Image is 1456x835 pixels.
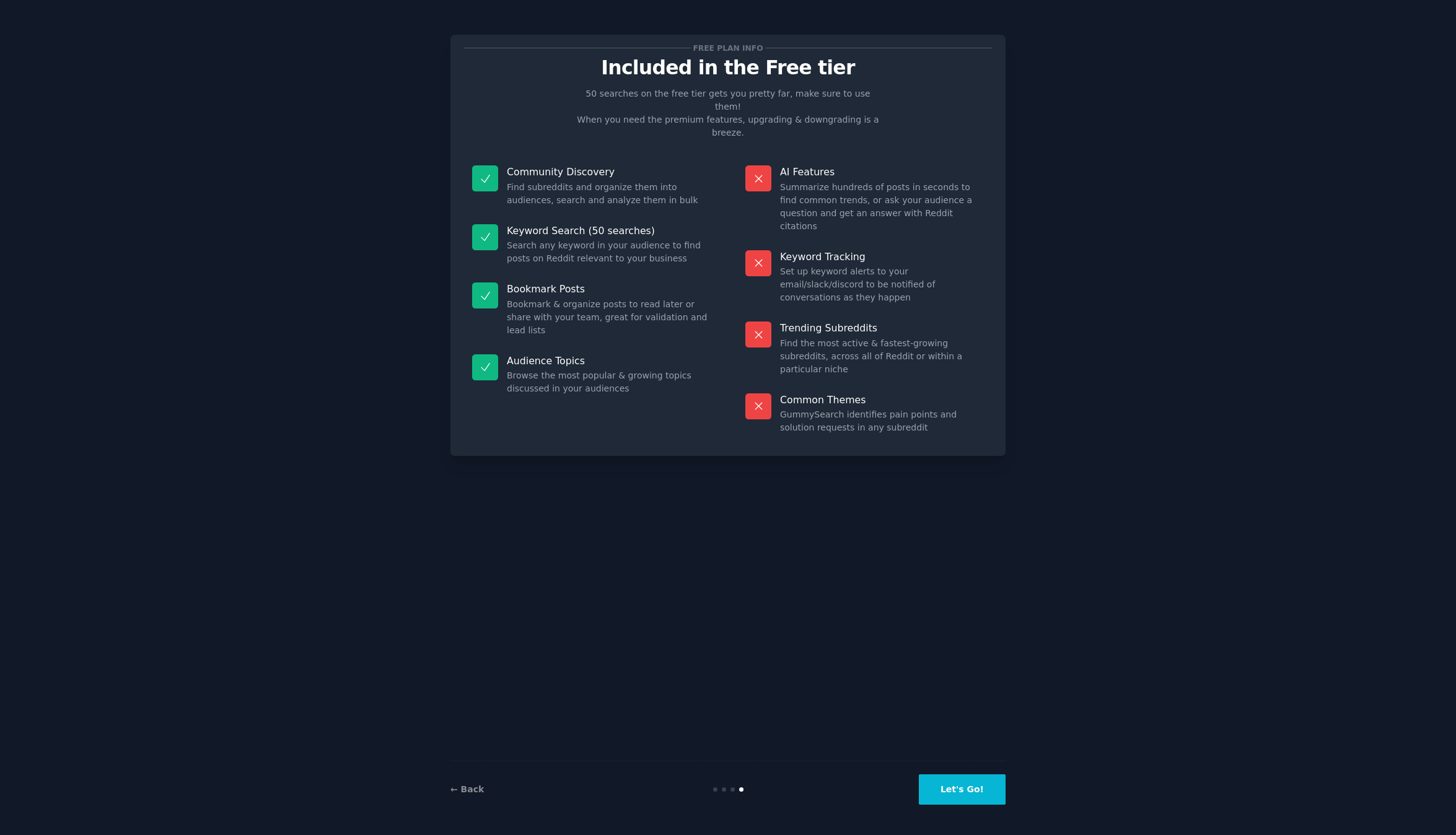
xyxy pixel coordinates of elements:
[507,239,711,265] dd: Search any keyword in your audience to find posts on Reddit relevant to your business
[507,224,711,237] p: Keyword Search (50 searches)
[780,181,984,233] dd: Summarize hundreds of posts in seconds to find common trends, or ask your audience a question and...
[507,165,711,178] p: Community Discovery
[780,408,984,434] dd: GummySearch identifies pain points and solution requests in any subreddit
[780,265,984,304] dd: Set up keyword alerts to your email/slack/discord to be notified of conversations as they happen
[780,393,984,406] p: Common Themes
[463,57,993,79] p: Included in the Free tier
[507,298,711,337] dd: Bookmark & organize posts to read later or share with your team, great for validation and lead lists
[780,321,984,334] p: Trending Subreddits
[507,282,711,295] p: Bookmark Posts
[507,369,711,395] dd: Browse the most popular & growing topics discussed in your audiences
[507,354,711,367] p: Audience Topics
[691,42,765,55] span: Free plan info
[780,337,984,376] dd: Find the most active & fastest-growing subreddits, across all of Reddit or within a particular niche
[780,250,984,263] p: Keyword Tracking
[572,87,884,139] p: 50 searches on the free tier gets you pretty far, make sure to use them! When you need the premiu...
[919,774,1006,805] button: Let's Go!
[507,181,711,207] dd: Find subreddits and organize them into audiences, search and analyze them in bulk
[780,165,984,178] p: AI Features
[450,784,484,794] a: ← Back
